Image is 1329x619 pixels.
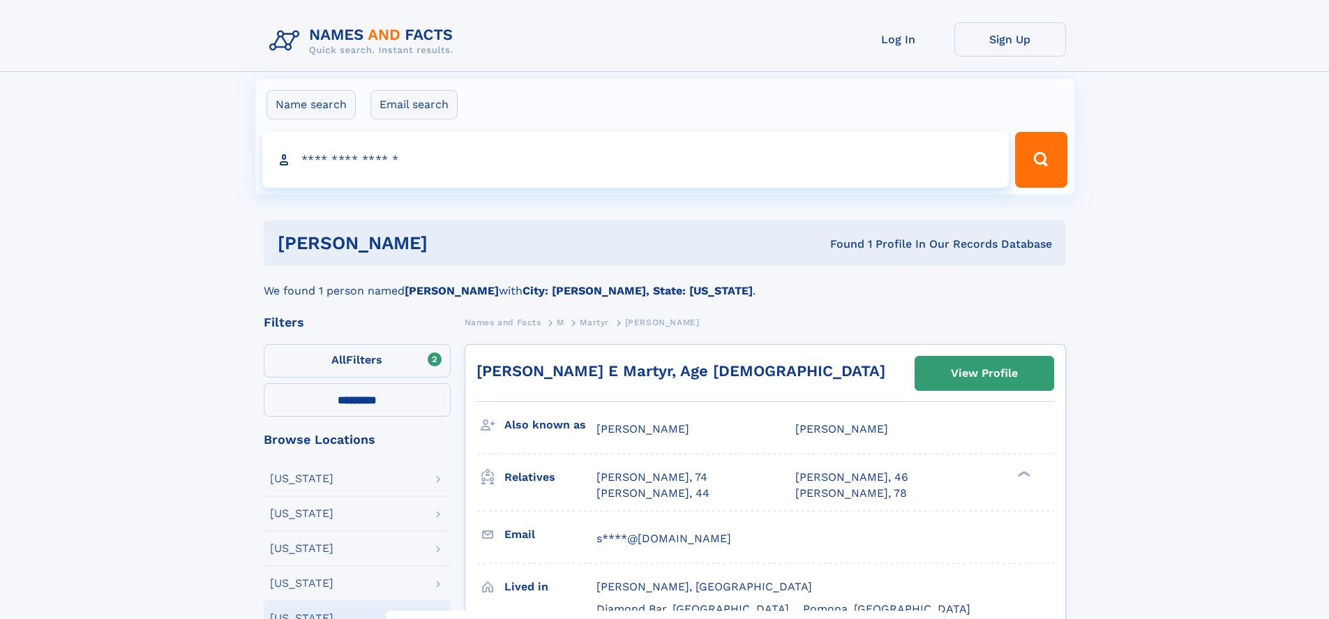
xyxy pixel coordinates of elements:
[264,22,465,60] img: Logo Names and Facts
[803,602,970,616] span: Pomona, [GEOGRAPHIC_DATA]
[625,318,700,327] span: [PERSON_NAME]
[504,575,596,599] h3: Lived in
[951,357,1018,389] div: View Profile
[264,266,1066,299] div: We found 1 person named with .
[580,313,609,331] a: Martyr
[264,316,451,329] div: Filters
[504,413,596,437] h3: Also known as
[596,602,789,616] span: Diamond Bar, [GEOGRAPHIC_DATA]
[1015,132,1067,188] button: Search Button
[596,580,812,593] span: [PERSON_NAME], [GEOGRAPHIC_DATA]
[270,473,333,484] div: [US_STATE]
[370,90,458,119] label: Email search
[795,470,908,485] a: [PERSON_NAME], 46
[557,313,564,331] a: M
[264,344,451,378] label: Filters
[954,22,1066,57] a: Sign Up
[504,523,596,546] h3: Email
[843,22,954,57] a: Log In
[331,353,346,366] span: All
[262,132,1009,188] input: search input
[405,284,499,297] b: [PERSON_NAME]
[264,433,451,446] div: Browse Locations
[629,237,1052,252] div: Found 1 Profile In Our Records Database
[270,543,333,554] div: [US_STATE]
[795,422,888,435] span: [PERSON_NAME]
[270,508,333,519] div: [US_STATE]
[557,318,564,327] span: M
[596,422,689,435] span: [PERSON_NAME]
[580,318,609,327] span: Martyr
[795,486,907,501] a: [PERSON_NAME], 78
[476,362,885,380] a: [PERSON_NAME] E Martyr, Age [DEMOGRAPHIC_DATA]
[465,313,541,331] a: Names and Facts
[1014,470,1031,479] div: ❯
[596,470,707,485] a: [PERSON_NAME], 74
[278,234,629,252] h1: [PERSON_NAME]
[596,486,709,501] a: [PERSON_NAME], 44
[523,284,753,297] b: City: [PERSON_NAME], State: [US_STATE]
[270,578,333,589] div: [US_STATE]
[266,90,356,119] label: Name search
[915,357,1053,390] a: View Profile
[504,465,596,489] h3: Relatives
